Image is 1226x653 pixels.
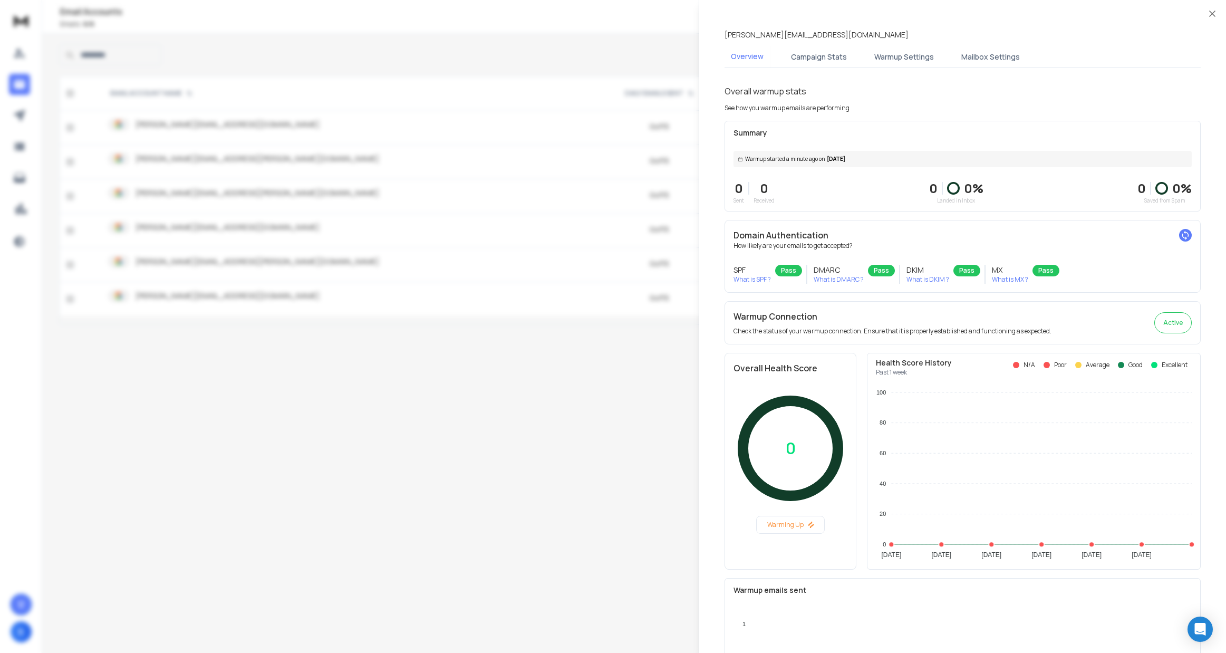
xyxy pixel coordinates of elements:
[754,180,775,197] p: 0
[964,180,983,197] p: 0 %
[1032,265,1059,276] div: Pass
[868,265,895,276] div: Pass
[1188,617,1213,642] div: Open Intercom Messenger
[880,511,886,517] tspan: 20
[1172,180,1192,197] p: 0 %
[1054,361,1067,369] p: Poor
[1086,361,1109,369] p: Average
[733,180,744,197] p: 0
[725,104,849,112] p: See how you warmup emails are performing
[733,128,1192,138] p: Summary
[1024,361,1035,369] p: N/A
[906,265,949,275] h3: DKIM
[876,389,886,396] tspan: 100
[880,481,886,487] tspan: 40
[876,358,952,368] p: Health Score History
[881,551,901,559] tspan: [DATE]
[1132,551,1152,559] tspan: [DATE]
[733,362,847,374] h2: Overall Health Score
[733,265,771,275] h3: SPF
[733,585,1192,596] p: Warmup emails sent
[883,541,886,548] tspan: 0
[906,275,949,284] p: What is DKIM ?
[992,265,1028,275] h3: MX
[761,521,820,529] p: Warming Up
[785,45,853,69] button: Campaign Stats
[992,275,1028,284] p: What is MX ?
[733,310,1051,323] h2: Warmup Connection
[1031,551,1051,559] tspan: [DATE]
[754,197,775,205] p: Received
[725,30,909,40] p: [PERSON_NAME][EMAIL_ADDRESS][DOMAIN_NAME]
[786,439,796,458] p: 0
[981,551,1001,559] tspan: [DATE]
[1137,197,1192,205] p: Saved from Spam
[725,85,806,98] h1: Overall warmup stats
[931,551,951,559] tspan: [DATE]
[955,45,1026,69] button: Mailbox Settings
[733,327,1051,335] p: Check the status of your warmup connection. Ensure that it is properly established and functionin...
[745,155,825,163] span: Warmup started a minute ago on
[733,242,1192,250] p: How likely are your emails to get accepted?
[1162,361,1188,369] p: Excellent
[742,621,746,627] tspan: 1
[1082,551,1102,559] tspan: [DATE]
[880,419,886,426] tspan: 80
[814,265,864,275] h3: DMARC
[929,197,983,205] p: Landed in Inbox
[733,197,744,205] p: Sent
[775,265,802,276] div: Pass
[733,229,1192,242] h2: Domain Authentication
[733,275,771,284] p: What is SPF ?
[929,180,938,197] p: 0
[1154,312,1192,333] button: Active
[814,275,864,284] p: What is DMARC ?
[880,450,886,456] tspan: 60
[953,265,980,276] div: Pass
[733,151,1192,167] div: [DATE]
[1137,179,1146,197] strong: 0
[1128,361,1143,369] p: Good
[725,45,770,69] button: Overview
[868,45,940,69] button: Warmup Settings
[876,368,952,377] p: Past 1 week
